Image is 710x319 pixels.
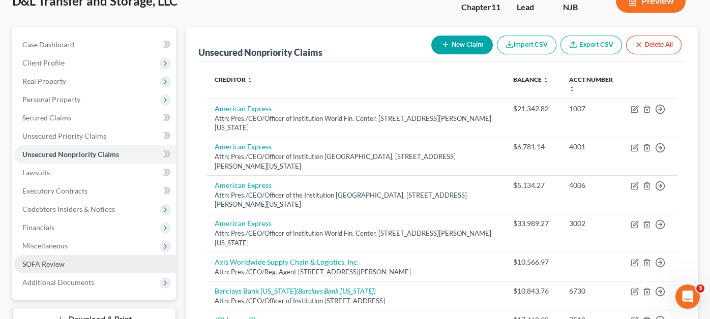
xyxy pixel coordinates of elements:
span: Additional Documents [22,278,94,286]
div: Chapter [461,2,500,13]
a: American Express [215,181,272,189]
i: unfold_more [543,77,549,83]
div: Attn: Pres./CEO/Officer of Institution [STREET_ADDRESS] [215,296,497,306]
a: Barclays Bank [US_STATE](Barclays Bank [US_STATE]) [215,286,376,295]
i: (Barclays Bank [US_STATE]) [296,286,376,295]
div: Attn: Pres./CEO/Officer of Institution World Fin. Center, [STREET_ADDRESS][PERSON_NAME][US_STATE] [215,229,497,247]
span: Unsecured Priority Claims [22,132,106,140]
a: American Express [215,219,272,228]
div: Unsecured Nonpriority Claims [198,46,322,58]
a: American Express [215,142,272,151]
div: Attn: Pres./CEO/Reg. Agent [STREET_ADDRESS][PERSON_NAME] [215,267,497,277]
a: Balance unfold_more [513,76,549,83]
div: 1007 [569,104,614,114]
span: Case Dashboard [22,40,74,49]
i: unfold_more [569,86,575,92]
div: 4006 [569,180,614,190]
div: Attn: Pres./CEO/Officer of Institution World Fin. Center, [STREET_ADDRESS][PERSON_NAME][US_STATE] [215,114,497,133]
span: 11 [491,2,500,12]
span: Miscellaneous [22,241,68,250]
a: Case Dashboard [14,36,176,54]
span: Codebtors Insiders & Notices [22,205,115,213]
a: American Express [215,104,272,113]
a: Export CSV [560,36,622,54]
span: Real Property [22,77,66,85]
div: NJB [563,2,600,13]
div: $33,989.27 [513,218,553,229]
div: $5,134.27 [513,180,553,190]
a: Unsecured Nonpriority Claims [14,145,176,164]
i: unfold_more [247,77,253,83]
span: Secured Claims [22,113,71,122]
a: Unsecured Priority Claims [14,127,176,145]
button: Delete All [626,36,682,54]
div: 4001 [569,142,614,152]
span: Executory Contracts [22,186,87,195]
div: $21,342.82 [513,104,553,114]
iframe: Intercom live chat [675,284,700,309]
span: Lawsuits [22,168,50,177]
a: Secured Claims [14,109,176,127]
span: 3 [696,284,704,293]
button: Import CSV [497,36,556,54]
a: SOFA Review [14,255,176,273]
div: $10,843.76 [513,286,553,296]
span: SOFA Review [22,260,65,268]
a: Acct Number unfold_more [569,76,613,92]
a: Creditor unfold_more [215,76,253,83]
span: Personal Property [22,95,80,104]
div: $6,781.14 [513,142,553,152]
div: $10,566.97 [513,257,553,267]
div: 6730 [569,286,614,296]
div: Lead [517,2,547,13]
button: New Claim [431,36,493,54]
span: Financials [22,223,54,232]
div: Attn: Pres./CEO/Officer of Institution [GEOGRAPHIC_DATA], [STREET_ADDRESS][PERSON_NAME][US_STATE] [215,152,497,171]
a: Executory Contracts [14,182,176,200]
div: 3002 [569,218,614,229]
a: Lawsuits [14,164,176,182]
div: Attn: Pres./CEO/Officer of the Institution [GEOGRAPHIC_DATA], [STREET_ADDRESS][PERSON_NAME][US_ST... [215,190,497,209]
span: Unsecured Nonpriority Claims [22,150,119,158]
span: Client Profile [22,58,65,67]
a: Axis Worldwide Supply Chain & Logistics, Inc. [215,258,359,266]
